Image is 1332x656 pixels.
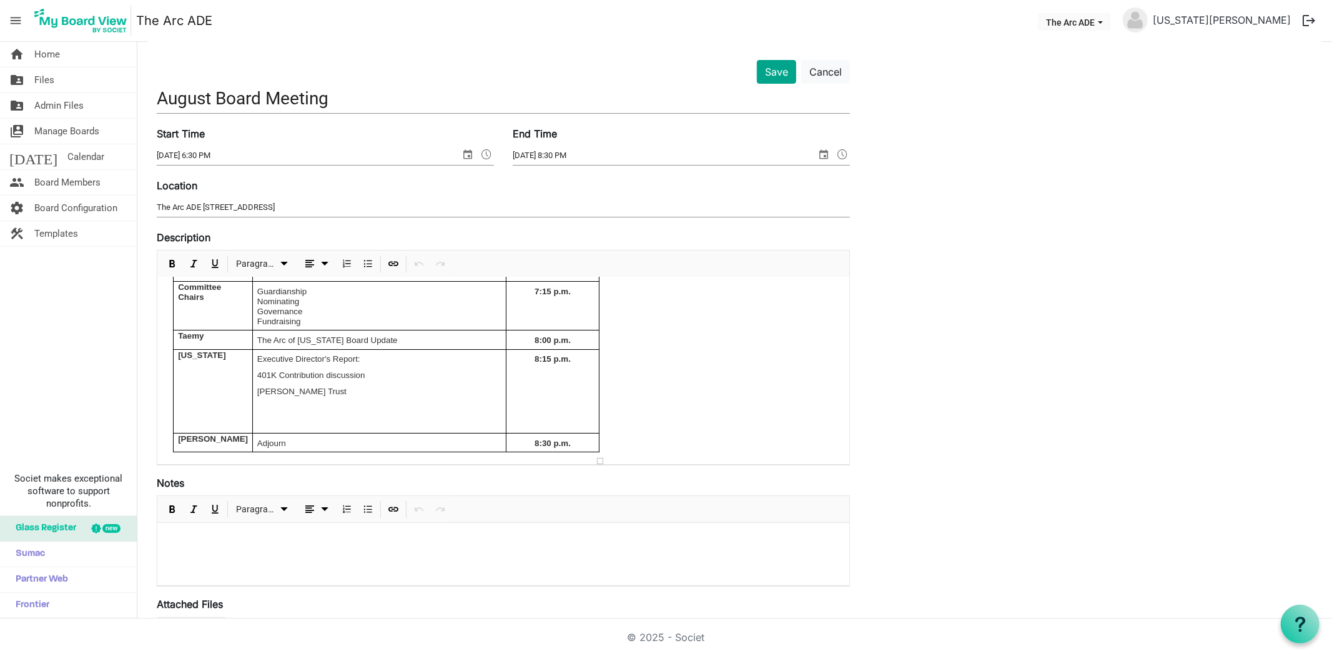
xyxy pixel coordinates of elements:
[513,126,557,141] label: End Time
[9,542,45,567] span: Sumac
[230,251,296,277] div: Formats
[296,251,337,277] div: Alignments
[298,256,334,272] button: dropdownbutton
[34,196,117,221] span: Board Configuration
[157,597,223,612] label: Attached Files
[360,256,377,272] button: Bulleted List
[338,256,355,272] button: Numbered List
[257,387,347,396] span: [PERSON_NAME] Trust
[9,170,24,195] span: people
[178,282,221,302] span: Committee Chairs
[34,170,101,195] span: Board Members
[183,496,204,522] div: Italic
[164,502,181,517] button: Bold
[34,93,84,118] span: Admin Files
[204,496,225,522] div: Underline
[535,354,571,364] span: 8:15 p.m.
[9,67,24,92] span: folder_shared
[185,256,202,272] button: Italic
[257,287,307,296] span: Guardianship
[257,297,299,306] span: Nominating
[535,335,571,345] span: 8:00 p.m.
[207,256,224,272] button: Underline
[757,60,796,84] button: Save
[385,502,402,517] button: Insert Link
[178,350,226,360] span: [US_STATE]
[257,335,398,345] span: The Arc of [US_STATE] Board Update
[628,631,705,644] a: © 2025 - Societ
[357,496,378,522] div: Bulleted List
[164,256,181,272] button: Bold
[162,251,183,277] div: Bold
[207,502,224,517] button: Underline
[257,439,286,448] span: Adjourn
[360,502,377,517] button: Bulleted List
[34,42,60,67] span: Home
[460,146,475,162] span: select
[185,502,202,517] button: Italic
[535,439,571,448] span: 8:30 p.m.
[102,524,121,533] div: new
[67,144,104,169] span: Calendar
[1148,7,1296,32] a: [US_STATE][PERSON_NAME]
[9,567,68,592] span: Partner Web
[336,496,357,522] div: Numbered List
[31,5,131,36] img: My Board View Logo
[34,119,99,144] span: Manage Boards
[136,8,212,33] a: The Arc ADE
[9,516,76,541] span: Glass Register
[34,221,78,246] span: Templates
[1296,7,1322,34] button: logout
[157,84,850,113] input: Title
[336,251,357,277] div: Numbered List
[157,178,197,193] label: Location
[162,496,183,522] div: Bold
[535,287,571,296] span: 7:15 p.m.
[816,146,831,162] span: select
[257,354,360,364] span: Executive Director's Report:
[232,502,294,517] button: Paragraph dropdownbutton
[9,42,24,67] span: home
[157,126,205,141] label: Start Time
[9,144,57,169] span: [DATE]
[257,370,365,380] span: 401K Contribution discussion
[232,256,294,272] button: Paragraph dropdownbutton
[183,251,204,277] div: Italic
[178,434,248,444] span: [PERSON_NAME]
[296,496,337,522] div: Alignments
[9,119,24,144] span: switch_account
[34,67,54,92] span: Files
[237,502,277,517] span: Paragraph
[357,251,378,277] div: Bulleted List
[383,496,404,522] div: Insert Link
[801,60,850,84] button: Cancel
[257,307,303,316] span: Governance
[9,93,24,118] span: folder_shared
[257,317,301,326] span: Fundraising
[1038,13,1111,31] button: The Arc ADE dropdownbutton
[230,496,296,522] div: Formats
[385,256,402,272] button: Insert Link
[204,251,225,277] div: Underline
[9,593,49,618] span: Frontier
[9,221,24,246] span: construction
[1123,7,1148,32] img: no-profile-picture.svg
[178,331,204,340] span: Taemy
[298,502,334,517] button: dropdownbutton
[338,502,355,517] button: Numbered List
[4,9,27,32] span: menu
[9,196,24,221] span: settings
[237,256,277,272] span: Paragraph
[31,5,136,36] a: My Board View Logo
[157,230,210,245] label: Description
[6,472,131,510] span: Societ makes exceptional software to support nonprofits.
[383,251,404,277] div: Insert Link
[157,475,184,490] label: Notes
